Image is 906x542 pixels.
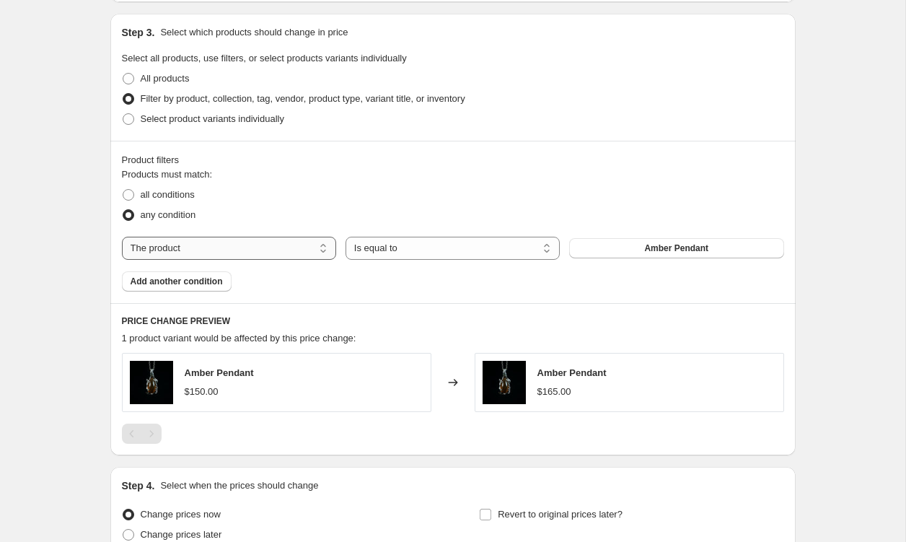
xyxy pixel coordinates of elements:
[644,242,708,254] span: Amber Pendant
[537,385,571,399] div: $165.00
[122,424,162,444] nav: Pagination
[141,209,196,220] span: any condition
[130,361,173,404] img: image_95d06044-5d96-4aa4-bce1-f5b9f09da552_80x.jpg
[498,509,623,520] span: Revert to original prices later?
[122,153,784,167] div: Product filters
[483,361,526,404] img: image_95d06044-5d96-4aa4-bce1-f5b9f09da552_80x.jpg
[160,478,318,493] p: Select when the prices should change
[122,169,213,180] span: Products must match:
[185,385,219,399] div: $150.00
[141,189,195,200] span: all conditions
[569,238,783,258] button: Amber Pendant
[122,315,784,327] h6: PRICE CHANGE PREVIEW
[185,367,254,378] span: Amber Pendant
[141,509,221,520] span: Change prices now
[122,271,232,292] button: Add another condition
[141,529,222,540] span: Change prices later
[122,53,407,64] span: Select all products, use filters, or select products variants individually
[122,25,155,40] h2: Step 3.
[537,367,607,378] span: Amber Pendant
[141,73,190,84] span: All products
[141,93,465,104] span: Filter by product, collection, tag, vendor, product type, variant title, or inventory
[141,113,284,124] span: Select product variants individually
[131,276,223,287] span: Add another condition
[122,333,356,344] span: 1 product variant would be affected by this price change:
[122,478,155,493] h2: Step 4.
[160,25,348,40] p: Select which products should change in price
